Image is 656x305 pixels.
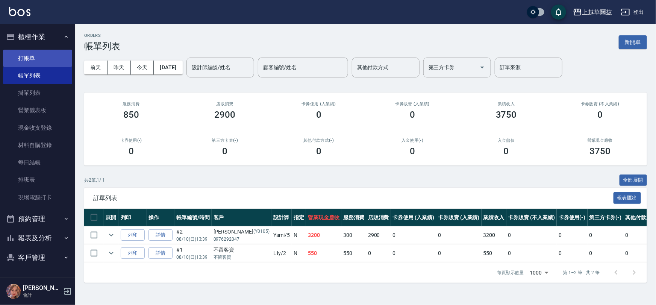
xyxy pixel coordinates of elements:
th: 第三方卡券(-) [588,209,624,226]
div: 上越華爾茲 [582,8,612,17]
td: 550 [482,244,506,262]
h3: 服務消費 [93,102,169,106]
h3: 850 [123,109,139,120]
button: save [551,5,566,20]
h2: ORDERS [84,33,120,38]
button: 上越華爾茲 [570,5,615,20]
th: 客戶 [212,209,271,226]
td: 0 [391,244,436,262]
td: 0 [588,244,624,262]
th: 列印 [119,209,147,226]
h3: 3750 [589,146,611,156]
td: 550 [306,244,341,262]
td: N [292,244,306,262]
a: 詳情 [148,229,173,241]
button: 全部展開 [620,175,647,186]
th: 服務消費 [341,209,366,226]
a: 掛單列表 [3,84,72,102]
p: 共 2 筆, 1 / 1 [84,177,105,184]
td: Yami /5 [271,226,292,244]
td: 0 [436,226,482,244]
td: #1 [174,244,212,262]
button: [DATE] [154,61,182,74]
a: 新開單 [619,38,647,46]
th: 卡券販賣 (不入業績) [506,209,557,226]
p: 08/10 (日) 13:39 [176,254,210,261]
td: 0 [436,244,482,262]
td: 0 [506,244,557,262]
h2: 營業現金應收 [562,138,638,143]
h2: 卡券使用(-) [93,138,169,143]
button: 報表匯出 [614,192,641,204]
td: N [292,226,306,244]
a: 排班表 [3,171,72,188]
button: 報表及分析 [3,228,72,248]
th: 業績收入 [482,209,506,226]
img: Person [6,284,21,299]
td: 2900 [366,226,391,244]
td: Lily /2 [271,244,292,262]
p: (Y0105) [253,228,270,236]
button: 前天 [84,61,108,74]
button: 櫃檯作業 [3,27,72,47]
th: 展開 [104,209,119,226]
button: 登出 [618,5,647,19]
td: 0 [366,244,391,262]
td: 0 [391,226,436,244]
div: 不留客資 [214,246,270,254]
th: 卡券使用(-) [557,209,588,226]
td: 0 [588,226,624,244]
h3: 帳單列表 [84,41,120,52]
td: 3200 [306,226,341,244]
p: 第 1–2 筆 共 2 筆 [563,269,600,276]
button: 列印 [121,247,145,259]
h3: 0 [504,146,509,156]
th: 指定 [292,209,306,226]
a: 每日結帳 [3,154,72,171]
h3: 0 [597,109,603,120]
h3: 0 [410,109,415,120]
a: 打帳單 [3,50,72,67]
h2: 卡券販賣 (入業績) [375,102,451,106]
a: 材料自購登錄 [3,137,72,154]
th: 營業現金應收 [306,209,341,226]
a: 報表匯出 [614,194,641,201]
h3: 0 [222,146,227,156]
button: 預約管理 [3,209,72,229]
h2: 入金儲值 [468,138,544,143]
p: 08/10 (日) 13:39 [176,236,210,243]
h3: 0 [129,146,134,156]
span: 訂單列表 [93,194,614,202]
h2: 業績收入 [468,102,544,106]
td: 0 [557,226,588,244]
button: 昨天 [108,61,131,74]
h2: 店販消費 [187,102,263,106]
td: 0 [557,244,588,262]
p: 不留客資 [214,254,270,261]
h2: 卡券販賣 (不入業績) [562,102,638,106]
h2: 卡券使用 (入業績) [281,102,357,106]
th: 店販消費 [366,209,391,226]
td: #2 [174,226,212,244]
h5: [PERSON_NAME] [23,284,61,292]
a: 現場電腦打卡 [3,189,72,206]
a: 帳單列表 [3,67,72,84]
button: expand row [106,247,117,259]
button: Open [476,61,488,73]
td: 550 [341,244,366,262]
td: 300 [341,226,366,244]
div: [PERSON_NAME] [214,228,270,236]
th: 設計師 [271,209,292,226]
h3: 0 [316,109,321,120]
h2: 其他付款方式(-) [281,138,357,143]
button: 列印 [121,229,145,241]
button: expand row [106,229,117,241]
div: 1000 [527,263,551,283]
a: 營業儀表板 [3,102,72,119]
th: 卡券使用 (入業績) [391,209,436,226]
a: 詳情 [148,247,173,259]
h3: 0 [410,146,415,156]
p: 每頁顯示數量 [497,269,524,276]
th: 卡券販賣 (入業績) [436,209,482,226]
p: 0976292047 [214,236,270,243]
